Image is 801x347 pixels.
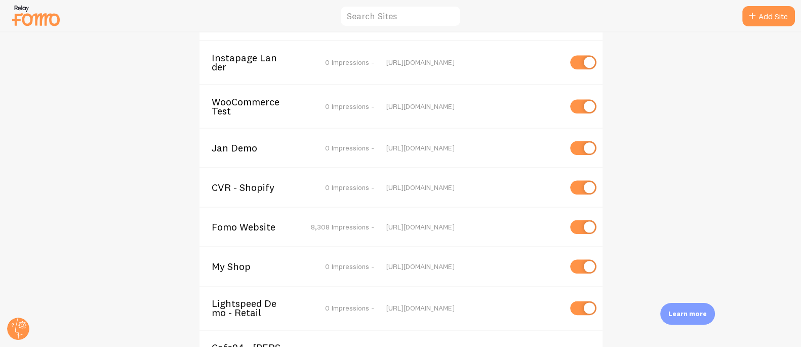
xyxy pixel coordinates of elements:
[386,222,561,232] div: [URL][DOMAIN_NAME]
[212,183,293,192] span: CVR - Shopify
[212,53,293,72] span: Instapage Lander
[325,58,374,67] span: 0 Impressions -
[325,102,374,111] span: 0 Impressions -
[386,262,561,271] div: [URL][DOMAIN_NAME]
[660,303,715,325] div: Learn more
[325,183,374,192] span: 0 Impressions -
[386,58,561,67] div: [URL][DOMAIN_NAME]
[325,262,374,271] span: 0 Impressions -
[212,262,293,271] span: My Shop
[325,303,374,313] span: 0 Impressions -
[212,97,293,116] span: WooCommerce Test
[212,299,293,318] span: Lightspeed Demo - Retail
[386,303,561,313] div: [URL][DOMAIN_NAME]
[212,143,293,152] span: Jan Demo
[386,102,561,111] div: [URL][DOMAIN_NAME]
[325,143,374,152] span: 0 Impressions -
[11,3,61,28] img: fomo-relay-logo-orange.svg
[311,222,374,232] span: 8,308 Impressions -
[212,222,293,232] span: Fomo Website
[386,143,561,152] div: [URL][DOMAIN_NAME]
[668,309,707,319] p: Learn more
[386,183,561,192] div: [URL][DOMAIN_NAME]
